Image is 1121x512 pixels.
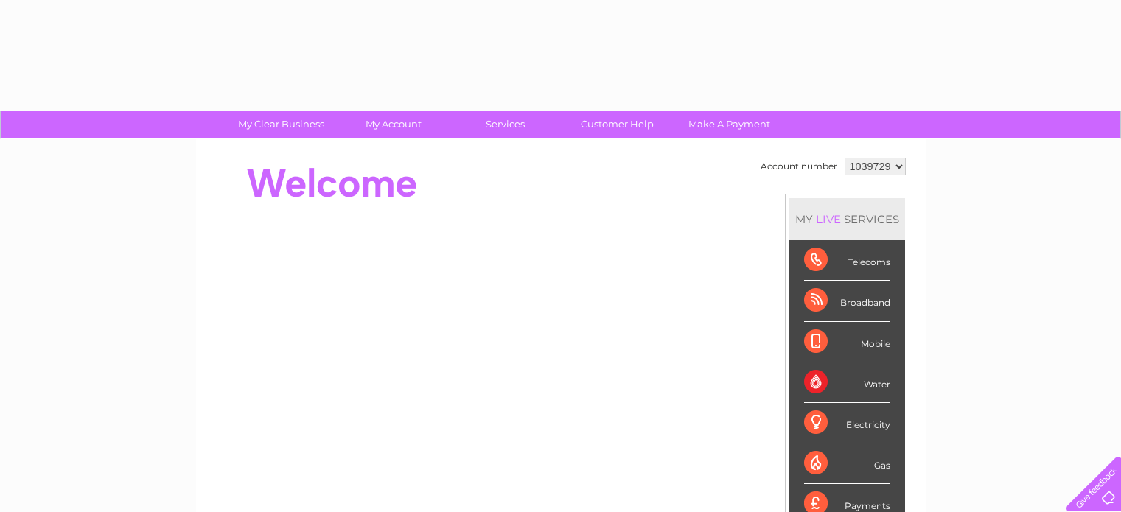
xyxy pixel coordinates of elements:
div: Gas [804,443,890,484]
div: Broadband [804,281,890,321]
div: Electricity [804,403,890,443]
a: My Clear Business [220,111,342,138]
div: Mobile [804,322,890,362]
div: MY SERVICES [789,198,905,240]
div: Water [804,362,890,403]
div: Telecoms [804,240,890,281]
td: Account number [757,154,841,179]
a: My Account [332,111,454,138]
a: Make A Payment [668,111,790,138]
a: Services [444,111,566,138]
a: Customer Help [556,111,678,138]
div: LIVE [813,212,844,226]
